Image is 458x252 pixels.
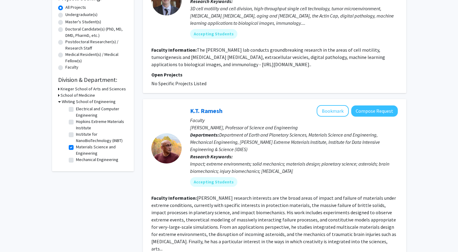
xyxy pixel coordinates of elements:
label: Master's Student(s) [65,19,101,25]
div: Impact; extreme environments; solid mechanics; materials design; planetary science; asteroids; br... [190,160,398,175]
h3: School of Medicine [61,92,95,99]
label: Doctoral Candidate(s) (PhD, MD, DMD, PharmD, etc.) [65,26,128,39]
h3: Krieger School of Arts and Sciences [61,86,126,92]
iframe: Chat [5,225,26,247]
mat-chip: Accepting Students [190,29,237,39]
label: Electrical and Computer Engineering [76,106,126,118]
button: Compose Request to K.T. Ramesh [351,105,398,117]
label: Institute for NanoBioTechnology (INBT) [76,131,126,144]
label: Faculty [65,64,78,70]
h3: Whiting School of Engineering [62,99,116,105]
label: Hopkins Extreme Materials Institute [76,118,126,131]
h2: Division & Department: [58,76,128,83]
fg-read-more: The [PERSON_NAME] lab conducts groundbreaking research in the areas of cell motility, tumorigenes... [151,47,385,67]
p: Faculty [190,117,398,124]
span: Department of Earth and Planetary Sciences, Materials Science and Engineering, Mechanical Enginee... [190,132,380,152]
label: Undergraduate(s) [65,11,97,18]
label: Medical Resident(s) / Medical Fellow(s) [65,51,128,64]
a: K.T. Ramesh [190,107,222,115]
fg-read-more: [PERSON_NAME] research interests are the broad areas of impact and failure of materials under ext... [151,195,396,252]
p: Open Projects [151,71,398,78]
b: Faculty Information: [151,47,197,53]
label: Materials Science and Engineering [76,144,126,157]
mat-chip: Accepting Students [190,177,237,187]
b: Faculty Information: [151,195,197,201]
span: No Specific Projects Listed [151,80,206,86]
b: Departments: [190,132,219,138]
b: Research Keywords: [190,153,233,160]
label: Postdoctoral Researcher(s) / Research Staff [65,39,128,51]
p: [PERSON_NAME], Professor of Science and Engineering [190,124,398,131]
div: 3D cell motility and cell division, high-throughput single cell technology, tumor microenvironmen... [190,5,398,27]
label: Mechanical Engineering [76,157,118,163]
button: Add K.T. Ramesh to Bookmarks [317,105,349,117]
label: All Projects [65,4,86,11]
